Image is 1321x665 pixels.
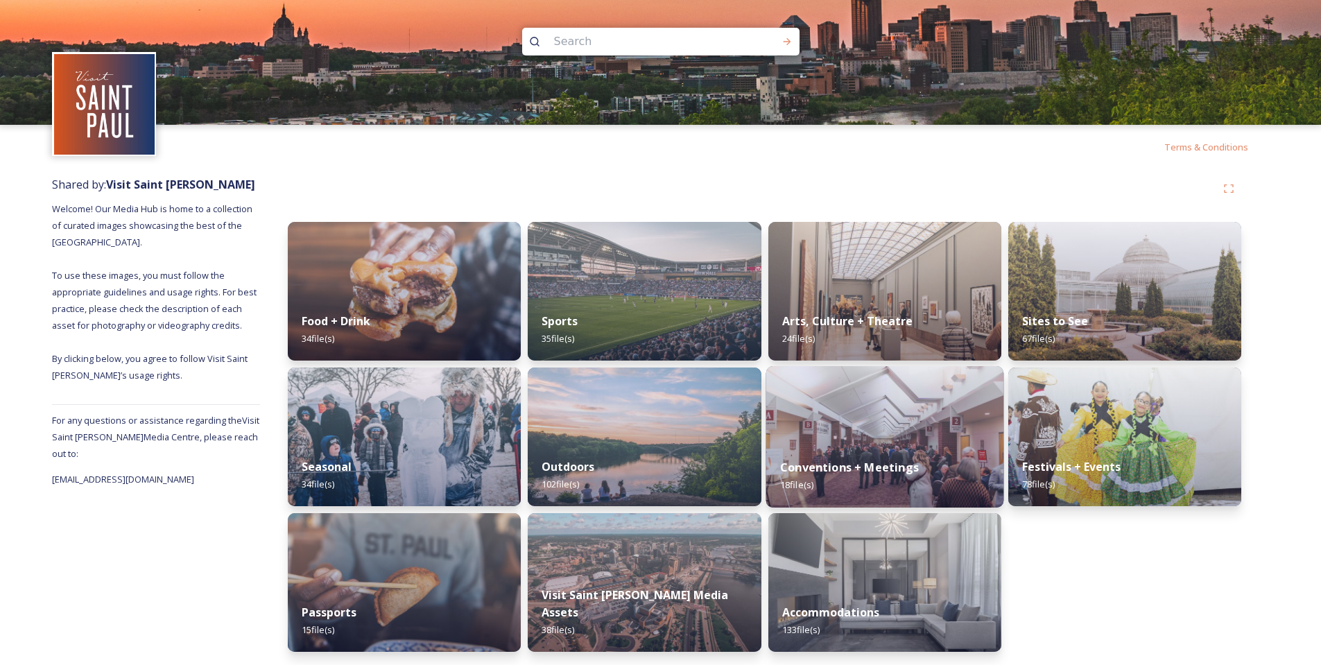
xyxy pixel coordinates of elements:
strong: Festivals + Events [1022,459,1121,474]
a: Terms & Conditions [1164,139,1269,155]
img: 8747ae66-f6e7-4e42-92c7-c2b5a9c4c857.jpg [528,222,761,361]
img: Visit%20Saint%20Paul%20Updated%20Profile%20Image.jpg [54,54,155,155]
span: [EMAIL_ADDRESS][DOMAIN_NAME] [52,473,194,485]
strong: Seasonal [302,459,352,474]
strong: Accommodations [782,605,879,620]
span: 35 file(s) [542,332,574,345]
strong: Food + Drink [302,313,370,329]
strong: Conventions + Meetings [780,460,919,475]
strong: Sites to See [1022,313,1088,329]
strong: Passports [302,605,356,620]
span: 15 file(s) [302,623,334,636]
span: 24 file(s) [782,332,815,345]
img: a45c5f79-fc17-4f82-bd6f-920aa68d1347.jpg [1008,368,1241,506]
span: For any questions or assistance regarding the Visit Saint [PERSON_NAME] Media Centre, please reac... [52,414,259,460]
span: 34 file(s) [302,332,334,345]
img: 9bdc3dce-2f3d-42e1-bb27-6a152fe09b39.jpg [288,513,521,652]
span: Shared by: [52,177,255,192]
img: cd967cba-493a-4a85-8c11-ac75ce9d00b6.jpg [528,368,761,506]
img: 9ddf985b-d536-40c3-9da9-1b1e019b3a09.jpg [288,222,521,361]
strong: Arts, Culture + Theatre [782,313,913,329]
span: Welcome! Our Media Hub is home to a collection of curated images showcasing the best of the [GEOG... [52,202,259,381]
span: 34 file(s) [302,478,334,490]
strong: Visit Saint [PERSON_NAME] Media Assets [542,587,728,620]
img: a7a562e3-ed89-4ab1-afba-29322e318b30.jpg [768,222,1001,361]
img: 6df1fd43-40d4-403b-bb2a-2b944baee35f.jpg [768,513,1001,652]
strong: Sports [542,313,578,329]
input: Search [547,26,737,57]
span: 102 file(s) [542,478,579,490]
span: 133 file(s) [782,623,820,636]
img: c49f195e-c390-4ed0-b2d7-09eb0394bd2e.jpg [1008,222,1241,361]
span: 67 file(s) [1022,332,1055,345]
span: 78 file(s) [1022,478,1055,490]
strong: Outdoors [542,459,594,474]
span: 38 file(s) [542,623,574,636]
img: 3890614d-0672-42d2-898c-818c08a84be6.jpg [288,368,521,506]
img: eca5c862-fd3d-49dd-9673-5dcaad0c271c.jpg [766,366,1003,508]
span: 18 file(s) [780,478,813,491]
strong: Visit Saint [PERSON_NAME] [106,177,255,192]
span: Terms & Conditions [1164,141,1248,153]
img: 6fd8ed0b-5269-4b9a-b003-65c748a6ed28.jpg [528,513,761,652]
